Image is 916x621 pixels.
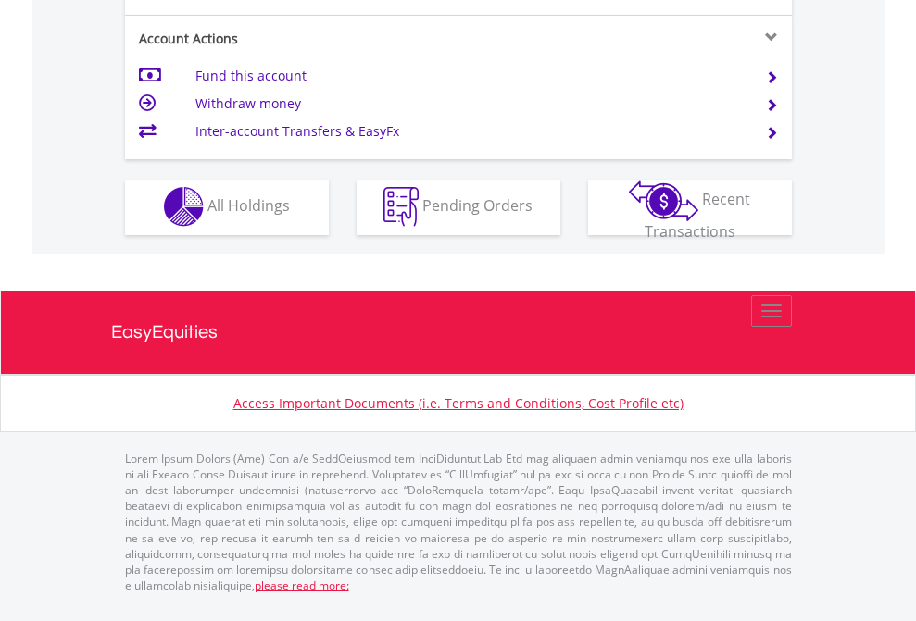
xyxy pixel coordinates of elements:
[207,195,290,216] span: All Holdings
[195,90,743,118] td: Withdraw money
[125,30,458,48] div: Account Actions
[164,187,204,227] img: holdings-wht.png
[645,189,751,242] span: Recent Transactions
[233,394,684,412] a: Access Important Documents (i.e. Terms and Conditions, Cost Profile etc)
[111,291,806,374] a: EasyEquities
[588,180,792,235] button: Recent Transactions
[125,180,329,235] button: All Holdings
[195,62,743,90] td: Fund this account
[125,451,792,593] p: Lorem Ipsum Dolors (Ame) Con a/e SeddOeiusmod tem InciDiduntut Lab Etd mag aliquaen admin veniamq...
[422,195,533,216] span: Pending Orders
[357,180,560,235] button: Pending Orders
[383,187,419,227] img: pending_instructions-wht.png
[255,578,349,593] a: please read more:
[195,118,743,145] td: Inter-account Transfers & EasyFx
[629,180,698,221] img: transactions-zar-wht.png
